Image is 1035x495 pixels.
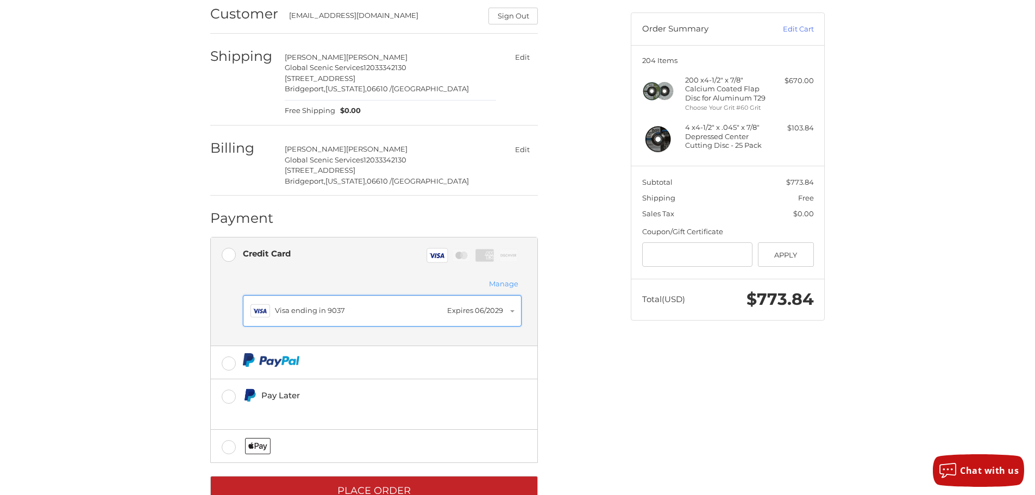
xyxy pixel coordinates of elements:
img: PayPal icon [243,353,300,367]
input: Gift Certificate or Coupon Code [642,242,753,267]
span: Free Shipping [285,105,335,116]
span: Global Scenic Services [285,63,363,72]
div: $670.00 [771,76,814,86]
span: [PERSON_NAME] [346,53,407,61]
span: Total (USD) [642,294,685,304]
div: Visa ending in 9037 [275,305,442,316]
h3: Order Summary [642,24,759,35]
span: Free [798,193,814,202]
button: Chat with us [933,454,1024,487]
span: Bridgeport, [285,177,325,185]
button: Edit [506,49,538,65]
h2: Shipping [210,48,274,65]
span: [STREET_ADDRESS] [285,74,355,83]
span: Global Scenic Services [285,155,363,164]
button: Visa ending in 9037Expires 06/2029 [243,295,522,327]
span: [US_STATE], [325,84,367,93]
div: [EMAIL_ADDRESS][DOMAIN_NAME] [289,10,478,24]
span: Sales Tax [642,209,674,218]
span: Subtotal [642,178,673,186]
button: Apply [758,242,814,267]
h2: Customer [210,5,278,22]
h2: Billing [210,140,274,156]
span: [STREET_ADDRESS] [285,166,355,174]
h4: 200 x 4-1/2" x 7/8" Calcium Coated Flap Disc for Aluminum T29 [685,76,768,102]
div: Coupon/Gift Certificate [642,227,814,237]
h4: 4 x 4-1/2" x .045" x 7/8" Depressed Center Cutting Disc - 25 Pack [685,123,768,149]
button: Edit [506,141,538,157]
div: Expires 06/2029 [447,305,503,316]
div: $103.84 [771,123,814,134]
span: $773.84 [747,289,814,309]
span: [PERSON_NAME] [346,145,407,153]
span: Chat with us [960,465,1019,477]
img: Pay Later icon [243,389,256,402]
span: [GEOGRAPHIC_DATA] [392,84,469,93]
a: Edit Cart [759,24,814,35]
div: Pay Later [261,386,463,404]
button: Manage [486,278,522,290]
span: 12033342130 [363,63,406,72]
span: [PERSON_NAME] [285,145,346,153]
span: [GEOGRAPHIC_DATA] [392,177,469,185]
img: Applepay icon [245,438,271,454]
span: $0.00 [335,105,361,116]
span: [PERSON_NAME] [285,53,346,61]
span: 12033342130 [363,155,406,164]
span: [US_STATE], [325,177,367,185]
iframe: PayPal Message 1 [243,406,463,416]
h3: 204 Items [642,56,814,65]
span: Shipping [642,193,675,202]
span: Bridgeport, [285,84,325,93]
span: $0.00 [793,209,814,218]
div: Credit Card [243,245,291,262]
h2: Payment [210,210,274,227]
span: $773.84 [786,178,814,186]
span: 06610 / [367,177,392,185]
button: Sign Out [488,8,538,24]
li: Choose Your Grit #60 Grit [685,103,768,112]
span: 06610 / [367,84,392,93]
